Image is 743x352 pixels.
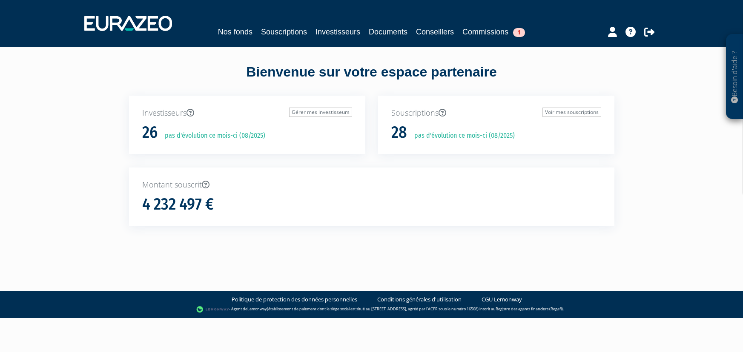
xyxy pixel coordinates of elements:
div: Bienvenue sur votre espace partenaire [123,62,621,96]
div: - Agent de (établissement de paiement dont le siège social est situé au [STREET_ADDRESS], agréé p... [9,305,734,314]
a: Lemonway [247,306,267,312]
a: CGU Lemonway [482,295,522,304]
h1: 4 232 497 € [142,196,214,213]
img: logo-lemonway.png [196,305,229,314]
p: Souscriptions [391,108,601,119]
a: Conseillers [416,26,454,38]
a: Politique de protection des données personnelles [232,295,357,304]
a: Nos fonds [218,26,252,38]
h1: 28 [391,124,407,142]
p: Montant souscrit [142,179,601,190]
p: Investisseurs [142,108,352,119]
a: Gérer mes investisseurs [289,108,352,117]
a: Commissions1 [462,26,525,38]
p: pas d'évolution ce mois-ci (08/2025) [159,131,265,141]
a: Voir mes souscriptions [542,108,601,117]
a: Registre des agents financiers (Regafi) [496,306,563,312]
a: Investisseurs [316,26,360,38]
a: Documents [369,26,407,38]
p: Besoin d'aide ? [730,39,740,115]
a: Conditions générales d'utilisation [377,295,462,304]
span: 1 [513,28,525,37]
p: pas d'évolution ce mois-ci (08/2025) [408,131,515,141]
img: 1732889491-logotype_eurazeo_blanc_rvb.png [84,16,172,31]
h1: 26 [142,124,158,142]
a: Souscriptions [261,26,307,38]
